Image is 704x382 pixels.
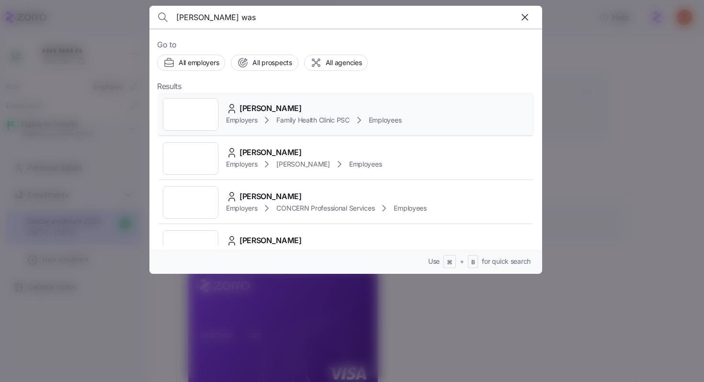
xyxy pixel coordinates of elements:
span: Employers [226,159,257,169]
span: + [460,257,464,266]
button: All agencies [304,55,368,71]
span: Employers [226,203,257,213]
span: Employees [349,159,382,169]
span: ⌘ [447,258,453,267]
span: Family Health Clinic PSC [276,115,349,125]
span: All employers [179,58,219,67]
span: Employees [369,115,401,125]
span: Employees [394,203,426,213]
span: for quick search [482,257,531,266]
span: [PERSON_NAME] [239,191,302,202]
span: Results [157,80,182,92]
span: CONCERN Professional Services [276,203,375,213]
span: [PERSON_NAME] [239,102,302,114]
span: All prospects [252,58,292,67]
button: All prospects [231,55,298,71]
span: Employers [226,115,257,125]
span: Use [428,257,440,266]
span: All agencies [326,58,362,67]
span: [PERSON_NAME] [239,235,302,247]
span: [PERSON_NAME] [239,146,302,158]
button: All employers [157,55,225,71]
span: B [471,258,475,267]
span: [PERSON_NAME] [276,159,329,169]
span: Go to [157,39,534,51]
